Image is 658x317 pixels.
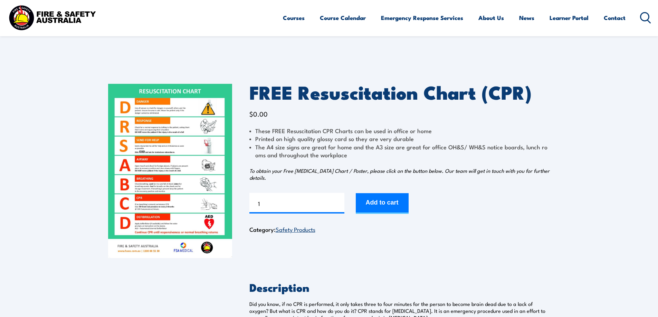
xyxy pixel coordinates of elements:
a: Learner Portal [550,9,589,27]
input: Product quantity [249,193,344,214]
li: These FREE Resuscitation CPR Charts can be used in office or home [249,127,550,135]
bdi: 0.00 [249,109,268,118]
li: The A4 size signs are great for home and the A3 size are great for office OH&S/ WH&S notice board... [249,143,550,159]
li: Printed on high quality glossy card so they are very durable [249,135,550,142]
a: Emergency Response Services [381,9,463,27]
span: Category: [249,225,315,234]
a: About Us [478,9,504,27]
a: News [519,9,534,27]
a: Courses [283,9,305,27]
img: FREE Resuscitation Chart - What are the 7 steps to CPR? [108,84,232,258]
a: Contact [604,9,626,27]
em: To obtain your Free [MEDICAL_DATA] Chart / Poster, please click on the button below. Our team wil... [249,167,550,181]
a: Safety Products [276,225,315,233]
h2: Description [249,282,550,292]
h1: FREE Resuscitation Chart (CPR) [249,84,550,100]
span: $ [249,109,253,118]
a: Course Calendar [320,9,366,27]
button: Add to cart [356,193,409,214]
